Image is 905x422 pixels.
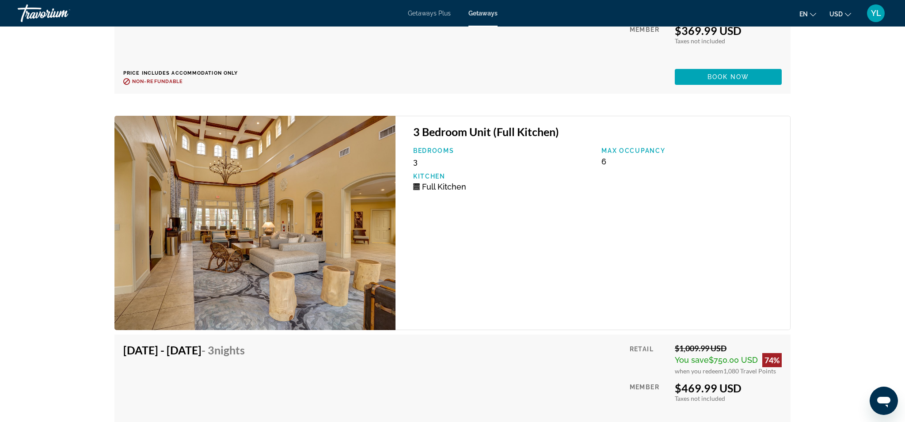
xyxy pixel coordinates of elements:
div: Member [630,24,668,62]
button: User Menu [864,4,887,23]
span: 1,080 Travel Points [723,367,776,375]
span: $750.00 USD [709,355,758,365]
span: USD [829,11,843,18]
span: Non-refundable [132,79,183,84]
button: Change currency [829,8,851,20]
div: $369.99 USD [675,24,782,37]
h3: 3 Bedroom Unit (Full Kitchen) [413,125,781,138]
span: 3 [413,157,418,166]
p: Max Occupancy [601,147,781,154]
button: Change language [799,8,816,20]
span: Nights [214,343,245,357]
span: Taxes not included [675,37,725,45]
span: You save [675,355,709,365]
div: $469.99 USD [675,381,782,395]
p: Kitchen [413,173,593,180]
h4: [DATE] - [DATE] [123,343,245,357]
p: Bedrooms [413,147,593,154]
div: 74% [762,353,782,367]
p: Price includes accommodation only [123,70,251,76]
span: Taxes not included [675,395,725,402]
span: YL [871,9,881,18]
a: Travorium [18,2,106,25]
span: 6 [601,157,606,166]
img: WorldQuest Resort Orlando - 3 Nights [114,116,395,330]
div: Retail [630,343,668,375]
a: Getaways [468,10,498,17]
span: Book now [707,73,749,80]
a: Getaways Plus [408,10,451,17]
iframe: Button to launch messaging window [870,387,898,415]
span: - 3 [202,343,245,357]
span: when you redeem [675,367,723,375]
span: Full Kitchen [422,182,466,191]
div: $1,009.99 USD [675,343,782,353]
span: en [799,11,808,18]
button: Book now [675,69,782,85]
div: Member [630,381,668,420]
